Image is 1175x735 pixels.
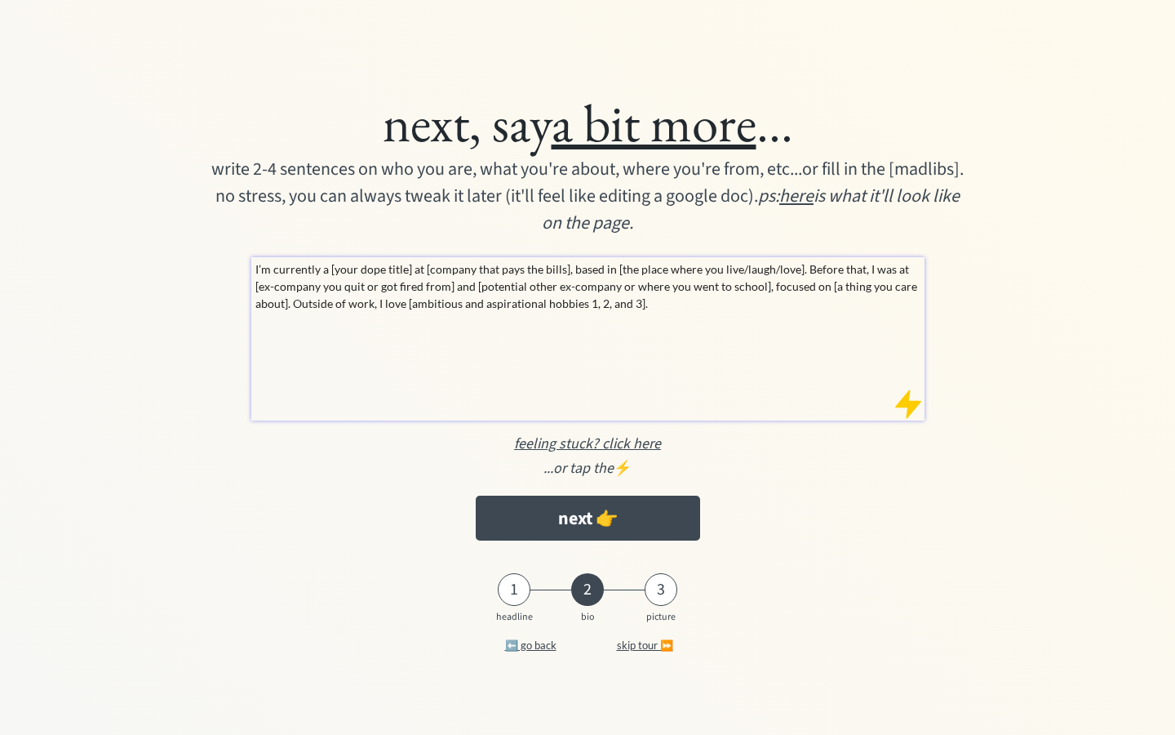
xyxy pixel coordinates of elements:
div: I’m currently a [your dope title] at [company that pays the bills], based in [the place where you... [255,261,921,312]
u: here [779,183,814,209]
em: ...or tap the [543,458,614,479]
div: 1 [498,580,530,599]
u: feeling stuck? click here [514,434,661,454]
div: 3 [645,580,677,599]
div: bio [567,612,608,623]
button: skip tour ⏩ [592,629,698,661]
button: ⬅️ go back [477,629,583,661]
div: next, say ... [147,90,1028,156]
button: next 👉 [476,496,700,541]
div: headline [494,612,534,623]
div: picture [641,612,681,623]
div: 2 [571,580,604,599]
em: ps: is what it'll look like on the page. [542,183,963,236]
div: ⚡️ [147,457,1028,479]
div: write 2-4 sentences on who you are, what you're about, where you're from, etc...or fill in the [m... [206,156,969,237]
u: a bit more [552,88,756,157]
